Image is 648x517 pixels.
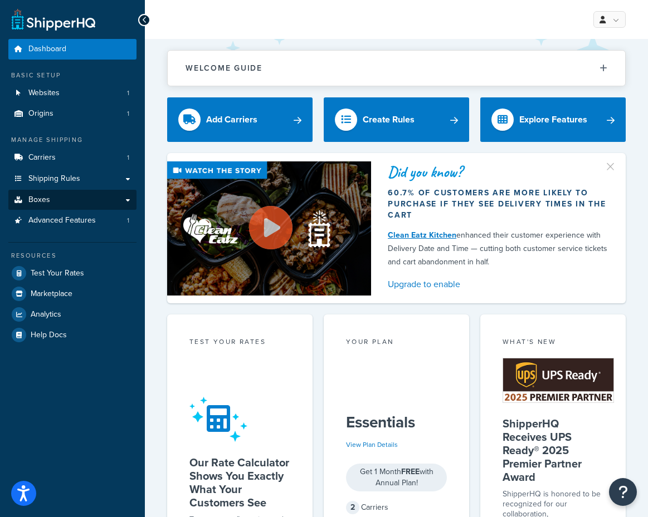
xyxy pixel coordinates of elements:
a: View Plan Details [346,440,398,450]
h5: Our Rate Calculator Shows You Exactly What Your Customers See [189,456,290,509]
li: Advanced Features [8,210,137,231]
span: 1 [127,109,129,119]
a: Help Docs [8,325,137,345]
div: Basic Setup [8,71,137,80]
li: Carriers [8,147,137,168]
li: Websites [8,83,137,104]
a: Websites1 [8,83,137,104]
a: Shipping Rules [8,169,137,189]
a: Explore Features [480,97,626,142]
span: 2 [346,501,359,514]
button: Open Resource Center [609,478,637,506]
a: Create Rules [324,97,469,142]
button: Welcome Guide [168,51,625,86]
div: Carriers [346,500,447,515]
a: Advanced Features1 [8,210,137,231]
a: Boxes [8,190,137,210]
div: Your Plan [346,337,447,349]
span: 1 [127,88,129,98]
div: enhanced their customer experience with Delivery Date and Time — cutting both customer service ti... [388,229,609,269]
span: 1 [127,216,129,225]
h2: Welcome Guide [186,64,262,72]
div: Manage Shipping [8,135,137,145]
span: Analytics [31,310,61,319]
a: Clean Eatz Kitchen [388,229,456,241]
div: 60.7% of customers are more likely to purchase if they see delivery times in the cart [388,188,609,221]
div: Explore Features [519,112,587,127]
a: Origins1 [8,104,137,124]
a: Carriers1 [8,147,137,168]
a: Analytics [8,304,137,324]
span: Carriers [28,153,56,163]
a: Add Carriers [167,97,313,142]
h5: Essentials [346,413,447,431]
a: Test Your Rates [8,263,137,283]
a: Marketplace [8,284,137,304]
div: Test your rates [189,337,290,349]
span: 1 [127,153,129,163]
img: Video thumbnail [167,161,371,296]
span: Advanced Features [28,216,96,225]
span: Shipping Rules [28,174,80,184]
span: Help Docs [31,331,67,340]
li: Origins [8,104,137,124]
div: Get 1 Month with Annual Plan! [346,464,447,491]
span: Test Your Rates [31,269,84,278]
div: Resources [8,251,137,260]
span: Websites [28,88,60,98]
div: Create Rules [363,112,415,127]
span: Boxes [28,195,50,205]
strong: FREE [401,466,420,477]
div: Did you know? [388,164,609,180]
span: Origins [28,109,53,119]
h5: ShipperHQ Receives UPS Ready® 2025 Premier Partner Award [503,417,603,484]
div: Add Carriers [206,112,257,127]
div: What's New [503,337,603,349]
a: Dashboard [8,39,137,60]
span: Dashboard [28,45,66,54]
a: Upgrade to enable [388,277,609,292]
span: Marketplace [31,289,72,299]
